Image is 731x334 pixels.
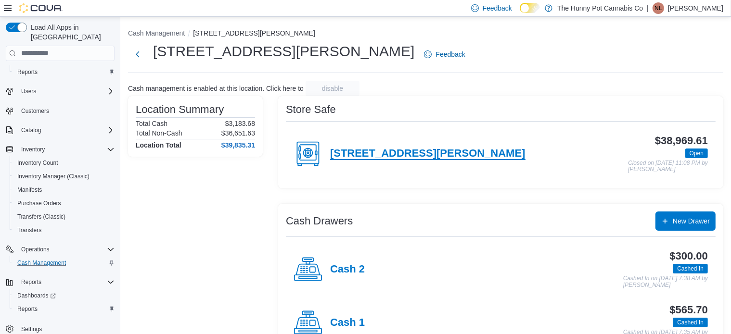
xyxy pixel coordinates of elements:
[13,303,41,315] a: Reports
[13,198,65,209] a: Purchase Orders
[10,156,118,170] button: Inventory Count
[653,2,664,14] div: Niki Lai
[17,244,53,255] button: Operations
[10,223,118,237] button: Transfers
[10,170,118,183] button: Inventory Manager (Classic)
[2,85,118,98] button: Users
[685,148,708,158] span: Open
[13,290,115,301] span: Dashboards
[330,148,526,160] h4: [STREET_ADDRESS][PERSON_NAME]
[21,87,36,95] span: Users
[673,216,710,226] span: New Drawer
[2,143,118,156] button: Inventory
[677,264,704,273] span: Cashed In
[668,2,723,14] p: [PERSON_NAME]
[17,144,49,155] button: Inventory
[21,246,50,253] span: Operations
[221,129,255,137] p: $36,651.63
[136,104,224,115] h3: Location Summary
[17,213,65,221] span: Transfers (Classic)
[17,226,41,234] span: Transfers
[13,184,46,196] a: Manifests
[136,120,167,127] h6: Total Cash
[17,144,115,155] span: Inventory
[483,3,512,13] span: Feedback
[136,141,181,149] h4: Location Total
[13,171,93,182] a: Inventory Manager (Classic)
[17,124,115,136] span: Catalog
[557,2,643,14] p: The Hunny Pot Cannabis Co
[330,263,365,276] h4: Cash 2
[670,304,708,316] h3: $565.70
[306,81,359,96] button: disable
[17,305,38,313] span: Reports
[10,302,118,316] button: Reports
[2,275,118,289] button: Reports
[21,146,45,153] span: Inventory
[673,264,708,273] span: Cashed In
[286,215,353,227] h3: Cash Drawers
[17,276,45,288] button: Reports
[13,290,60,301] a: Dashboards
[10,65,118,79] button: Reports
[21,107,49,115] span: Customers
[690,149,704,158] span: Open
[17,173,90,180] span: Inventory Manager (Classic)
[420,45,469,64] a: Feedback
[10,183,118,197] button: Manifests
[623,275,708,288] p: Cashed In on [DATE] 7:38 AM by [PERSON_NAME]
[654,2,662,14] span: NL
[13,224,45,236] a: Transfers
[673,318,708,327] span: Cashed In
[13,66,41,78] a: Reports
[655,135,708,147] h3: $38,969.61
[677,318,704,327] span: Cashed In
[628,160,708,173] p: Closed on [DATE] 11:08 PM by [PERSON_NAME]
[17,244,115,255] span: Operations
[13,303,115,315] span: Reports
[13,157,115,169] span: Inventory Count
[10,256,118,270] button: Cash Management
[17,124,45,136] button: Catalog
[436,49,465,59] span: Feedback
[286,104,336,115] h3: Store Safe
[27,23,115,42] span: Load All Apps in [GEOGRAPHIC_DATA]
[2,124,118,137] button: Catalog
[21,325,42,333] span: Settings
[17,186,42,194] span: Manifests
[13,211,69,223] a: Transfers (Classic)
[13,157,62,169] a: Inventory Count
[13,211,115,223] span: Transfers (Classic)
[17,68,38,76] span: Reports
[670,250,708,262] h3: $300.00
[13,224,115,236] span: Transfers
[2,243,118,256] button: Operations
[655,211,716,231] button: New Drawer
[322,84,343,93] span: disable
[153,42,414,61] h1: [STREET_ADDRESS][PERSON_NAME]
[10,210,118,223] button: Transfers (Classic)
[128,85,304,92] p: Cash management is enabled at this location. Click here to
[17,105,115,117] span: Customers
[17,276,115,288] span: Reports
[17,86,40,97] button: Users
[17,86,115,97] span: Users
[13,257,70,269] a: Cash Management
[128,28,723,40] nav: An example of EuiBreadcrumbs
[17,259,66,267] span: Cash Management
[19,3,63,13] img: Cova
[13,198,115,209] span: Purchase Orders
[136,129,182,137] h6: Total Non-Cash
[13,257,115,269] span: Cash Management
[13,184,115,196] span: Manifests
[17,292,56,299] span: Dashboards
[520,3,540,13] input: Dark Mode
[2,104,118,118] button: Customers
[128,29,185,37] button: Cash Management
[193,29,315,37] button: [STREET_ADDRESS][PERSON_NAME]
[17,199,61,207] span: Purchase Orders
[225,120,255,127] p: $3,183.68
[17,105,53,117] a: Customers
[10,289,118,302] a: Dashboards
